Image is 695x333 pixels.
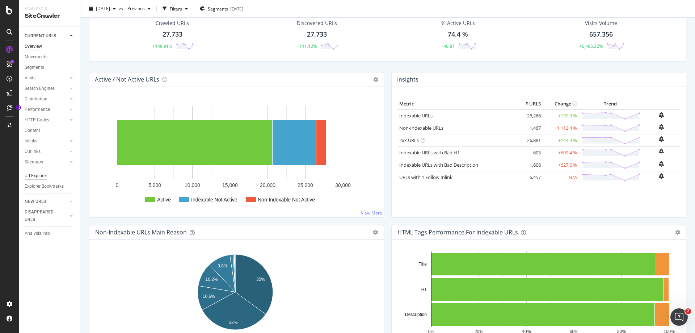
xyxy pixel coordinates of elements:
[95,229,187,236] div: Non-Indexable URLs Main Reason
[191,197,237,203] text: Indexable Not Active
[335,182,351,188] text: 30,000
[258,197,315,203] text: Non-Indexable Not Active
[15,104,22,111] div: Tooltip anchor
[543,122,579,134] td: +1,112.4 %
[25,64,44,71] div: Segments
[25,230,75,237] a: Analysis Info
[399,112,433,119] a: Indexable URLs
[514,99,543,109] th: # URLS
[543,146,579,159] td: +609.4 %
[543,134,579,146] td: +144.9 %
[25,95,47,103] div: Distribution
[514,109,543,122] td: 26,266
[25,208,68,224] a: DISAPPEARED URLS
[116,182,119,188] text: 0
[96,5,110,12] span: 2025 Aug. 30th
[659,149,664,154] div: bell-plus
[25,183,75,190] a: Explorer Bookmarks
[25,158,43,166] div: Sitemaps
[25,137,68,145] a: Inlinks
[25,74,68,82] a: Visits
[399,125,443,131] a: Non-Indexable URLs
[297,43,317,49] div: +111.12%
[25,158,68,166] a: Sitemaps
[25,172,47,180] div: Url Explorer
[543,109,579,122] td: +139.3 %
[373,230,378,235] div: gear
[659,161,664,167] div: bell-plus
[170,5,182,12] div: Filters
[397,75,418,84] h4: Insights
[419,262,427,267] text: Title
[25,198,46,205] div: NEW URLS
[307,30,327,39] div: 27,733
[670,308,688,326] iframe: Intercom live chat
[25,127,75,134] a: Content
[125,5,145,12] span: Previous
[441,43,455,49] div: +46.87
[205,277,218,282] text: 10.2%
[25,74,35,82] div: Visits
[25,106,68,113] a: Performance
[25,148,41,155] div: Outlinks
[297,20,337,27] div: Discovered URLs
[185,182,200,188] text: 10,000
[25,116,49,124] div: HTTP Codes
[441,20,475,27] div: % Active URLs
[25,32,68,40] a: CURRENT URLS
[543,99,579,109] th: Change
[25,85,68,92] a: Search Engines
[399,149,460,156] a: Indexable URLs with Bad H1
[25,127,40,134] div: Content
[256,277,265,282] text: 35%
[25,230,50,237] div: Analysis Info
[397,229,518,236] div: HTML Tags Performance for Indexable URLs
[543,171,579,183] td: N/A
[125,3,153,14] button: Previous
[448,30,468,39] div: 74.4 %
[197,3,246,14] button: Segments[DATE]
[86,3,119,14] button: [DATE]
[405,312,427,317] text: Description
[156,20,189,27] div: Crawled URLs
[25,183,64,190] div: Explorer Bookmarks
[298,182,313,188] text: 25,000
[95,75,159,84] h4: Active / Not Active URLs
[222,182,238,188] text: 15,000
[514,134,543,146] td: 26,881
[25,64,75,71] a: Segments
[397,99,514,109] th: Metric
[589,30,613,39] div: 657,356
[25,208,61,224] div: DISAPPEARED URLS
[260,182,275,188] text: 20,000
[95,99,378,212] svg: A chart.
[25,53,47,61] div: Movements
[119,5,125,12] span: vs
[230,5,243,12] div: [DATE]
[25,6,74,12] div: Analytics
[543,159,579,171] td: +627.6 %
[685,308,691,314] span: 2
[25,12,74,20] div: SiteCrawler
[25,95,68,103] a: Distribution
[25,172,75,180] a: Url Explorer
[579,43,603,49] div: +6,495.32%
[399,174,452,180] a: URLs with 1 Follow Inlink
[659,112,664,118] div: bell-plus
[659,136,664,142] div: bell-plus
[361,210,382,216] a: View More
[203,294,215,299] text: 10.6%
[659,124,664,130] div: bell-plus
[218,263,228,269] text: 9.8%
[148,182,161,188] text: 5,000
[25,85,55,92] div: Search Engines
[399,137,419,143] a: 2xx URLs
[25,198,68,205] a: NEW URLS
[514,122,543,134] td: 1,467
[229,320,237,325] text: 32%
[208,5,228,12] span: Segments
[25,137,37,145] div: Inlinks
[514,171,543,183] td: 6,457
[25,53,75,61] a: Movements
[163,30,182,39] div: 27,733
